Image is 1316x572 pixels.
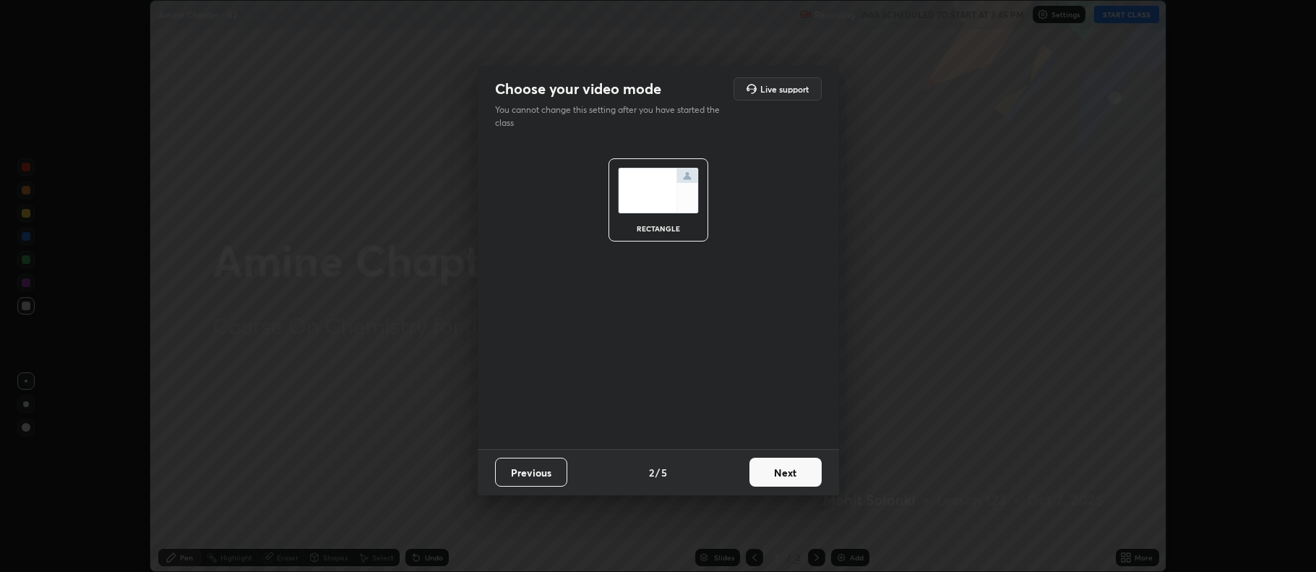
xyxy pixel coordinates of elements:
[495,80,661,98] h2: Choose your video mode
[749,458,822,487] button: Next
[661,465,667,480] h4: 5
[760,85,809,93] h5: Live support
[495,458,567,487] button: Previous
[629,225,687,232] div: rectangle
[655,465,660,480] h4: /
[495,103,729,129] p: You cannot change this setting after you have started the class
[649,465,654,480] h4: 2
[618,168,699,213] img: normalScreenIcon.ae25ed63.svg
